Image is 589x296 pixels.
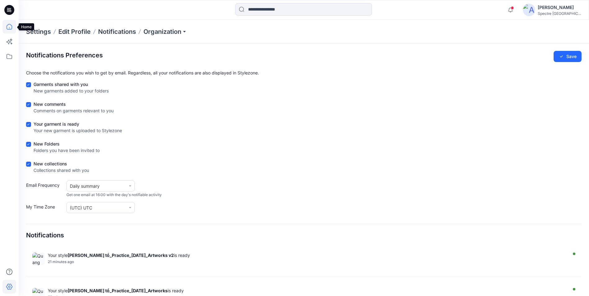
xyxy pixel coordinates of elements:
div: Garments shared with you [34,81,109,87]
img: avatar [523,4,535,16]
div: New Folders [34,141,100,147]
div: New collections [34,160,89,167]
p: Settings [26,27,51,36]
div: (UTC) UTC [70,204,123,211]
div: Thursday, September 04, 2025 08:25 [48,260,565,264]
img: Quang tồ_Practice_4Sep2025 [32,253,45,265]
div: Spectre [GEOGRAPHIC_DATA] [538,11,581,16]
div: Your style is ready [48,253,565,258]
a: Edit Profile [58,27,91,36]
div: New garments added to your folders [34,87,109,94]
div: Your style is ready [48,288,565,293]
strong: [PERSON_NAME] tồ_Practice_[DATE]_Artworks [68,288,168,293]
a: Notifications [98,27,136,36]
div: Collections shared with you [34,167,89,173]
span: Get one email at 16:00 with the day's notifiable activity [66,192,162,198]
h2: Notifications Preferences [26,52,103,59]
div: Daily summary [70,183,123,189]
div: Your new garment is uploaded to Stylezone [34,127,122,134]
div: [PERSON_NAME] [538,4,581,11]
button: Save [554,51,582,62]
div: Comments on garments relevant to you [34,107,114,114]
p: Choose the notifications you wish to get by email. Regardless, all your notifications are also di... [26,70,582,76]
div: Your garment is ready [34,121,122,127]
label: My Time Zone [26,204,63,213]
h4: Notifications [26,231,64,239]
strong: [PERSON_NAME] tồ_Practice_[DATE]_Artworks v2 [68,253,174,258]
div: Folders you have been invited to [34,147,100,154]
label: Email Frequency [26,182,63,198]
div: New comments [34,101,114,107]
